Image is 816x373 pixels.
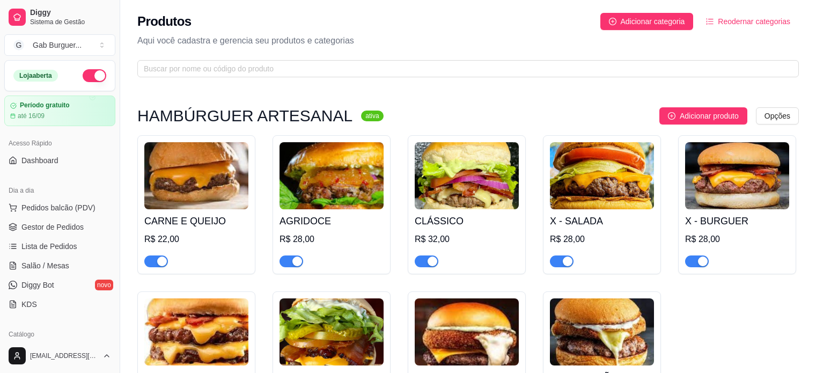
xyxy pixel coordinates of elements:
[18,112,45,120] article: até 16/09
[21,260,69,271] span: Salão / Mesas
[764,110,790,122] span: Opções
[697,13,799,30] button: Reodernar categorias
[756,107,799,125] button: Opções
[600,13,694,30] button: Adicionar categoria
[83,69,106,82] button: Alterar Status
[4,257,115,274] a: Salão / Mesas
[144,298,248,365] img: product-image
[4,34,115,56] button: Select a team
[13,70,58,82] div: Loja aberta
[685,142,789,209] img: product-image
[21,280,54,290] span: Diggy Bot
[4,96,115,126] a: Período gratuitoaté 16/09
[137,13,192,30] h2: Produtos
[415,298,519,365] img: product-image
[415,233,519,246] div: R$ 32,00
[415,214,519,229] h4: CLÁSSICO
[144,214,248,229] h4: CARNE E QUEIJO
[659,107,747,125] button: Adicionar produto
[718,16,790,27] span: Reodernar categorias
[4,199,115,216] button: Pedidos balcão (PDV)
[30,352,98,360] span: [EMAIL_ADDRESS][DOMAIN_NAME]
[685,233,789,246] div: R$ 28,00
[680,110,739,122] span: Adicionar produto
[4,238,115,255] a: Lista de Pedidos
[4,343,115,369] button: [EMAIL_ADDRESS][DOMAIN_NAME]
[144,233,248,246] div: R$ 22,00
[21,241,77,252] span: Lista de Pedidos
[21,222,84,232] span: Gestor de Pedidos
[4,135,115,152] div: Acesso Rápido
[137,34,799,47] p: Aqui você cadastra e gerencia seu produtos e categorias
[21,202,95,213] span: Pedidos balcão (PDV)
[4,152,115,169] a: Dashboard
[280,298,384,365] img: product-image
[668,112,675,120] span: plus-circle
[550,142,654,209] img: product-image
[21,155,58,166] span: Dashboard
[280,142,384,209] img: product-image
[685,214,789,229] h4: X - BURGUER
[706,18,714,25] span: ordered-list
[20,101,70,109] article: Período gratuito
[4,276,115,294] a: Diggy Botnovo
[4,296,115,313] a: KDS
[4,4,115,30] a: DiggySistema de Gestão
[361,111,383,121] sup: ativa
[21,299,37,310] span: KDS
[621,16,685,27] span: Adicionar categoria
[13,40,24,50] span: G
[4,182,115,199] div: Dia a dia
[550,298,654,365] img: product-image
[4,218,115,236] a: Gestor de Pedidos
[4,326,115,343] div: Catálogo
[30,18,111,26] span: Sistema de Gestão
[550,214,654,229] h4: X - SALADA
[144,142,248,209] img: product-image
[137,109,352,122] h3: HAMBÚRGUER ARTESANAL
[144,63,784,75] input: Buscar por nome ou código do produto
[280,214,384,229] h4: AGRIDOCE
[30,8,111,18] span: Diggy
[33,40,82,50] div: Gab Burguer ...
[415,142,519,209] img: product-image
[609,18,616,25] span: plus-circle
[550,233,654,246] div: R$ 28,00
[280,233,384,246] div: R$ 28,00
